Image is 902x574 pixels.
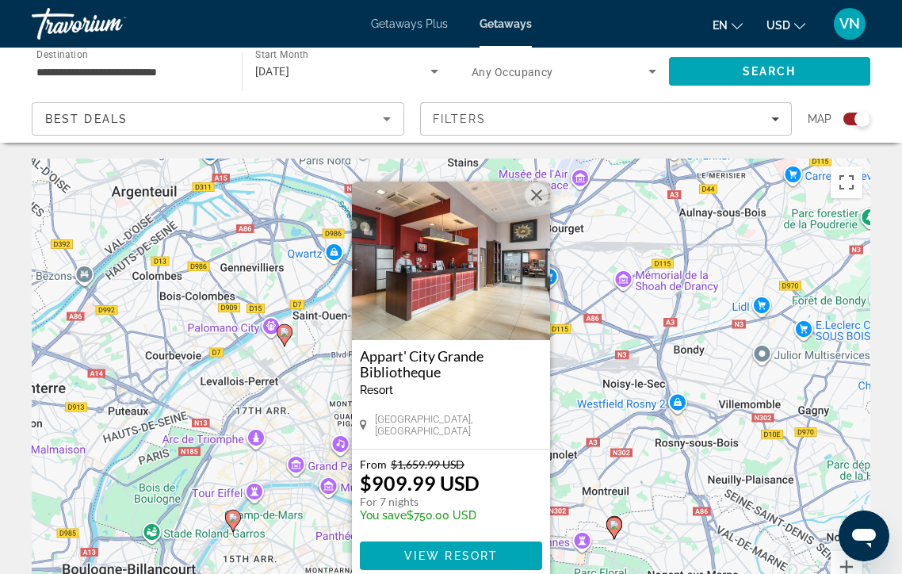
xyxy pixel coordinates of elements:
[391,457,464,471] span: $1,659.99 USD
[371,17,448,30] a: Getaways Plus
[375,413,542,437] span: [GEOGRAPHIC_DATA], [GEOGRAPHIC_DATA]
[831,166,862,198] button: Toggle fullscreen view
[360,384,393,396] span: Resort
[360,509,407,522] span: You save
[360,509,480,522] p: $750.00 USD
[420,102,793,136] button: Filters
[839,511,889,561] iframe: Button to launch messaging window
[32,3,190,44] a: Travorium
[255,65,290,78] span: [DATE]
[433,113,487,125] span: Filters
[743,65,797,78] span: Search
[766,19,790,32] span: USD
[360,495,480,509] p: For 7 nights
[839,16,860,32] span: VN
[669,57,871,86] button: Search
[36,63,221,82] input: Select destination
[360,348,542,380] a: Appart' City Grande Bibliotheque
[713,19,728,32] span: en
[480,17,532,30] a: Getaways
[808,108,831,130] span: Map
[45,109,391,128] mat-select: Sort by
[404,549,498,562] span: View Resort
[352,182,550,340] img: Appart' City Grande Bibliotheque
[36,48,88,59] span: Destination
[45,113,128,125] span: Best Deals
[829,7,870,40] button: User Menu
[360,541,542,570] button: View Resort
[472,66,553,78] span: Any Occupancy
[713,13,743,36] button: Change language
[525,183,548,207] button: Close
[255,49,308,60] span: Start Month
[766,13,805,36] button: Change currency
[360,457,387,471] span: From
[360,471,480,495] p: $909.99 USD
